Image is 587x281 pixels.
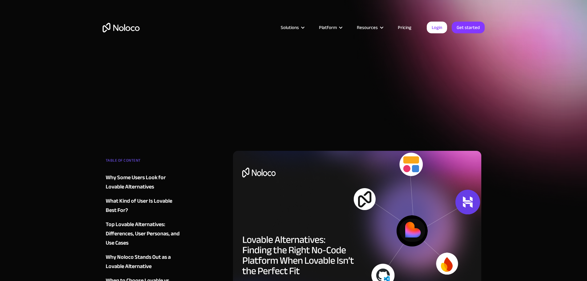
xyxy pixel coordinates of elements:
[349,23,390,31] div: Resources
[273,23,311,31] div: Solutions
[281,23,299,31] div: Solutions
[452,22,485,33] a: Get started
[106,173,180,192] a: Why Some Users Look for Lovable Alternatives
[357,23,378,31] div: Resources
[106,156,180,168] div: TABLE OF CONTENT
[106,253,180,271] a: Why Noloco Stands Out as a Lovable Alternative
[427,22,447,33] a: Login
[103,23,140,32] a: home
[106,220,180,248] a: Top Lovable Alternatives: Differences, User Personas, and Use Cases‍
[319,23,337,31] div: Platform
[311,23,349,31] div: Platform
[390,23,419,31] a: Pricing
[106,196,180,215] a: What Kind of User Is Lovable Best For?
